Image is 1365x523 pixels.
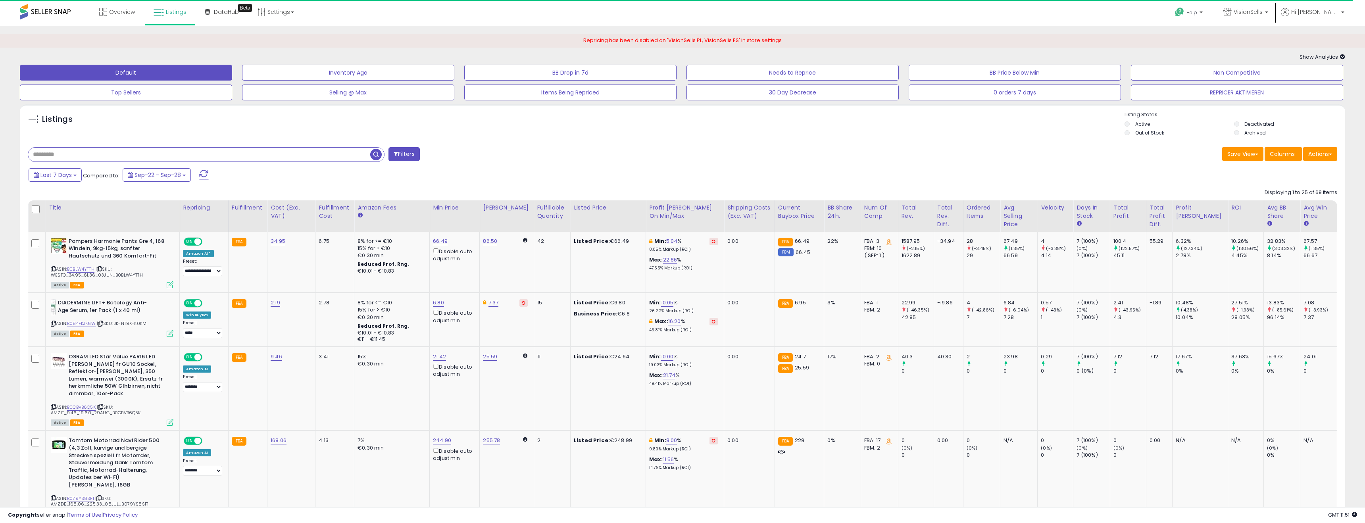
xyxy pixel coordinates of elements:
a: Terms of Use [68,511,102,519]
button: Top Sellers [20,85,232,100]
button: Actions [1303,147,1337,161]
div: 29 [967,252,1000,259]
div: 27.51% [1231,299,1263,306]
b: Max: [649,371,663,379]
a: B0CBVB6Q5K [67,404,96,411]
label: Out of Stock [1135,129,1164,136]
a: 21.74 [663,371,676,379]
button: Selling @ Max [242,85,454,100]
a: 168.06 [271,436,286,444]
small: FBM [778,248,794,256]
div: 4.45% [1231,252,1263,259]
div: 4.14 [1041,252,1073,259]
span: OFF [201,300,214,307]
span: | SKU: JK-NT9X-K0KM [97,320,146,327]
div: 37.63% [1231,353,1263,360]
div: 11 [537,353,564,360]
div: % [649,353,718,368]
div: 0 [1004,367,1037,375]
span: Overview [109,8,135,16]
a: Hi [PERSON_NAME] [1281,8,1344,26]
div: 96.14% [1267,314,1300,321]
b: Reduced Prof. Rng. [358,261,409,267]
div: €0.30 min [358,360,423,367]
div: Amazon Fees [358,204,426,212]
label: Archived [1244,129,1266,136]
p: 47.55% Markup (ROI) [649,265,718,271]
div: 0.00 [727,238,769,245]
small: FBA [232,299,246,308]
div: 2.41 [1113,299,1146,306]
small: (-3.93%) [1309,307,1328,313]
div: % [649,318,718,333]
div: % [649,256,718,271]
div: FBA: 1 [864,299,892,306]
div: Total Rev. [902,204,931,220]
div: 1587.95 [902,238,934,245]
b: Listed Price: [574,237,610,245]
div: 7.12 [1150,353,1166,360]
div: €66.49 [574,238,640,245]
div: 28.05% [1231,314,1263,321]
small: (0%) [1077,307,1088,313]
span: Listings [166,8,186,16]
a: 86.50 [483,237,497,245]
div: FBA: 2 [864,353,892,360]
b: Listed Price: [574,436,610,444]
span: VisionSells [1234,8,1263,16]
button: Save View [1222,147,1263,161]
div: 15% [358,353,423,360]
label: Active [1135,121,1150,127]
span: FBA [70,419,84,426]
small: FBA [232,437,246,446]
small: FBA [778,299,793,308]
div: -1.89 [1150,299,1166,306]
div: 7 (100%) [1077,353,1110,360]
div: Avg BB Share [1267,204,1297,220]
span: Compared to: [83,172,119,179]
div: Fulfillable Quantity [537,204,567,220]
div: 0% [1176,367,1228,375]
b: Max: [649,256,663,263]
div: Velocity [1041,204,1070,212]
span: FBA [70,282,84,288]
div: Tooltip anchor [238,4,252,12]
div: Profit [PERSON_NAME] on Min/Max [649,204,721,220]
div: 8% for <= €10 [358,299,423,306]
span: Show Analytics [1300,53,1345,61]
button: Non Competitive [1131,65,1343,81]
span: Repricing has been disabled on 'VisionSells PL, VisionSells ES' in store settings [583,37,782,44]
b: Tomtom Motorrad Navi Rider 500 (4,3 Zoll, kurvige und bergige Strecken speziell fr Motorrder, Sta... [69,437,165,490]
div: €11 - €11.45 [358,336,423,343]
div: €6.80 [574,299,640,306]
div: 4.3 [1113,314,1146,321]
span: 6.95 [795,299,806,306]
button: 30 Day Decrease [686,85,899,100]
div: Total Profit Diff. [1150,204,1169,229]
div: Listed Price [574,204,642,212]
span: | SKU: AMZIT_9.46_19.60_29AUG_B0CBVB6Q5K [51,404,141,416]
div: 7% [358,437,423,444]
a: 9.46 [271,353,282,361]
div: 7 (100%) [1077,252,1110,259]
a: B084FKJK6W [67,320,96,327]
div: €0.30 min [358,314,423,321]
small: FBA [778,364,793,373]
div: 4.13 [319,437,348,444]
div: ASIN: [51,299,173,336]
div: 0 [1041,367,1073,375]
span: All listings currently available for purchase on Amazon [51,419,69,426]
b: OSRAM LED Star Value PAR16 LED [PERSON_NAME] fr GU10 Sockel, Reflektor-[PERSON_NAME], 350 Lumen, ... [69,353,165,399]
small: (4.38%) [1181,307,1198,313]
span: Hi [PERSON_NAME] [1291,8,1339,16]
div: Total Rev. Diff. [937,204,960,229]
div: 6.32% [1176,238,1228,245]
div: 0% [1231,367,1263,375]
small: FBA [778,238,793,246]
a: 11.56 [663,456,674,463]
button: Filters [388,147,419,161]
button: Sep-22 - Sep-28 [123,168,191,182]
span: Sep-22 - Sep-28 [135,171,181,179]
small: (-3.45%) [972,245,991,252]
div: Avg Selling Price [1004,204,1034,229]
